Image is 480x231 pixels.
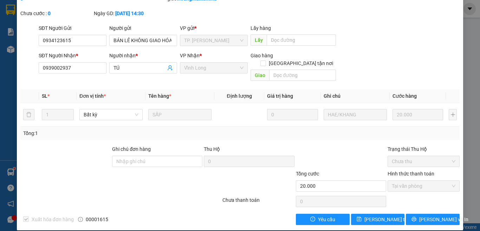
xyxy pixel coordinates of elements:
div: Chưa cước : [20,9,92,17]
div: SĐT Người Gửi [39,24,106,32]
div: VP gửi [180,24,248,32]
span: Tổng cước [296,171,319,177]
div: SĐT Người Nhận [39,52,106,59]
div: Người nhận [109,52,177,59]
span: Lấy [251,34,267,46]
span: Bất kỳ [84,109,138,120]
span: Yêu cầu [318,216,335,223]
span: Tên hàng [148,93,171,99]
span: [PERSON_NAME] và In [419,216,468,223]
span: Cước hàng [393,93,417,99]
span: user-add [167,65,173,71]
div: Ngày GD: [94,9,166,17]
button: delete [23,109,34,120]
button: exclamation-circleYêu cầu [296,214,350,225]
label: Ghi chú đơn hàng [112,146,151,152]
span: Xuất hóa đơn hàng [29,216,77,223]
span: 00001615 [86,216,108,223]
button: save[PERSON_NAME] thay đổi [351,214,405,225]
span: Định lượng [227,93,252,99]
label: Hình thức thanh toán [388,171,434,177]
span: Thu Hộ [204,146,220,152]
div: Chưa thanh toán [222,196,295,208]
input: VD: Bàn, Ghế [148,109,212,120]
span: VP Nhận [180,53,200,58]
span: Chưa thu [392,156,455,167]
span: info-circle [78,217,83,222]
span: Tại văn phòng [392,181,455,191]
b: 0 [48,11,51,16]
div: Người gửi [109,24,177,32]
span: TP. Hồ Chí Minh [184,35,244,46]
button: plus [449,109,457,120]
div: Tổng: 1 [23,129,186,137]
span: Lấy hàng [251,25,271,31]
span: Giao [251,70,269,81]
span: exclamation-circle [310,217,315,222]
span: Đơn vị tính [79,93,106,99]
span: printer [411,217,416,222]
div: Trạng thái Thu Hộ [388,145,460,153]
th: Ghi chú [321,89,390,103]
span: [GEOGRAPHIC_DATA] tận nơi [266,59,336,67]
input: Dọc đường [269,70,336,81]
span: save [357,217,362,222]
button: printer[PERSON_NAME] và In [406,214,460,225]
input: Dọc đường [267,34,336,46]
span: Giá trị hàng [267,93,293,99]
span: SL [42,93,47,99]
input: 0 [393,109,443,120]
span: [PERSON_NAME] thay đổi [364,216,421,223]
input: Ghi chú đơn hàng Ghi chú cho kế toán [112,156,202,167]
b: [DATE] 14:30 [115,11,144,16]
span: Vĩnh Long [184,63,244,73]
input: 0 [267,109,318,120]
input: Ghi Chú [324,109,387,120]
span: Giao hàng [251,53,273,58]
